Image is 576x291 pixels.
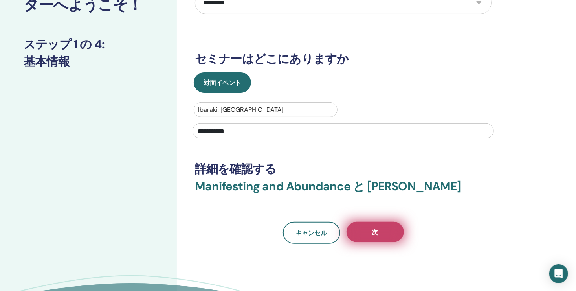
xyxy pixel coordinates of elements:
h3: 詳細を確認する [195,162,492,176]
h3: Manifesting and Abundance と [PERSON_NAME] [195,179,492,203]
span: 対面イベント [204,79,241,87]
h3: セミナーはどこにありますか [195,52,492,66]
div: Open Intercom Messenger [549,264,568,283]
h3: 基本情報 [24,55,153,69]
button: 次 [347,222,404,242]
a: キャンセル [283,222,340,244]
h3: ステップ 1 の 4 : [24,37,153,52]
span: キャンセル [296,229,327,237]
button: 対面イベント [194,72,251,93]
span: 次 [372,228,378,236]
